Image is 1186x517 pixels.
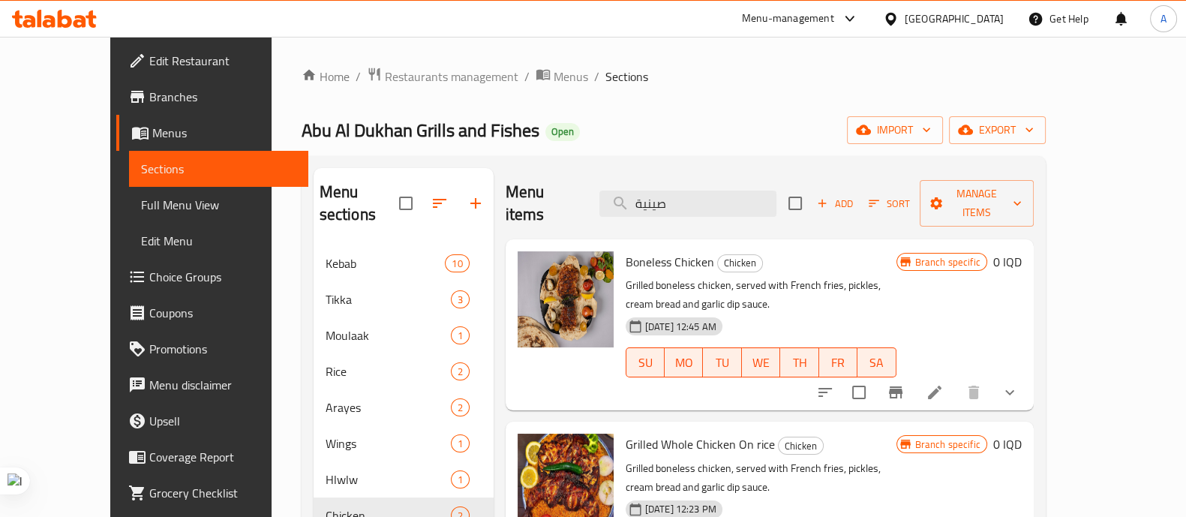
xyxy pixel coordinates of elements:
span: Menu disclaimer [149,376,296,394]
svg: Show Choices [1001,383,1019,401]
span: Select to update [843,377,875,408]
span: Grilled Whole Chicken On rice [626,433,775,455]
a: Choice Groups [116,259,308,295]
span: Branches [149,88,296,106]
span: Boneless Chicken [626,251,714,273]
a: Branches [116,79,308,115]
div: Open [545,123,580,141]
button: SU [626,347,665,377]
span: Chicken [718,254,762,272]
span: Arayes [326,398,451,416]
button: Manage items [920,180,1034,227]
h2: Menu sections [320,181,399,226]
span: Upsell [149,412,296,430]
span: Add item [811,192,859,215]
img: Boneless Chicken [518,251,614,347]
span: Sections [605,68,648,86]
span: 3 [452,293,469,307]
a: Full Menu View [129,187,308,223]
span: Branch specific [909,255,986,269]
button: Add section [458,185,494,221]
span: Coverage Report [149,448,296,466]
a: Grocery Checklist [116,475,308,511]
li: / [356,68,361,86]
div: Arayes2 [314,389,494,425]
div: items [451,434,470,452]
button: export [949,116,1046,144]
button: Add [811,192,859,215]
span: Edit Menu [141,232,296,250]
button: TH [780,347,818,377]
span: SA [863,352,890,374]
span: Menus [554,68,588,86]
span: 10 [446,257,468,271]
div: items [451,398,470,416]
div: Chicken [778,437,824,455]
div: Moulaak1 [314,317,494,353]
span: Wings [326,434,451,452]
div: items [451,326,470,344]
span: Kebab [326,254,446,272]
span: Sort sections [422,185,458,221]
a: Edit Menu [129,223,308,259]
div: items [451,362,470,380]
div: Hlwlw1 [314,461,494,497]
span: Rice [326,362,451,380]
div: Menu-management [742,10,834,28]
span: Manage items [932,185,1022,222]
span: TH [786,352,812,374]
span: 1 [452,437,469,451]
span: MO [671,352,697,374]
span: [DATE] 12:45 AM [639,320,722,334]
div: Kebab10 [314,245,494,281]
span: Promotions [149,340,296,358]
h6: 0 IQD [993,434,1022,455]
span: Abu Al Dukhan Grills and Fishes [302,113,539,147]
span: A [1160,11,1166,27]
span: Moulaak [326,326,451,344]
button: Branch-specific-item [878,374,914,410]
span: 2 [452,401,469,415]
span: Branch specific [909,437,986,452]
nav: breadcrumb [302,67,1046,86]
span: Full Menu View [141,196,296,214]
button: import [847,116,943,144]
button: WE [742,347,780,377]
a: Menus [116,115,308,151]
span: WE [748,352,774,374]
a: Sections [129,151,308,187]
a: Restaurants management [367,67,518,86]
span: 2 [452,365,469,379]
a: Menu disclaimer [116,367,308,403]
a: Promotions [116,331,308,367]
span: Sort items [859,192,920,215]
span: import [859,121,931,140]
p: Grilled boneless chicken, served with French fries, pickles, cream bread and garlic dip sauce. [626,459,896,497]
div: Tikka3 [314,281,494,317]
a: Edit menu item [926,383,944,401]
li: / [594,68,599,86]
button: SA [857,347,896,377]
span: Tikka [326,290,451,308]
span: Grocery Checklist [149,484,296,502]
span: Sections [141,160,296,178]
span: Chicken [779,437,823,455]
button: delete [956,374,992,410]
h6: 0 IQD [993,251,1022,272]
a: Upsell [116,403,308,439]
a: Coverage Report [116,439,308,475]
span: Coupons [149,304,296,322]
button: Sort [865,192,914,215]
h2: Menu items [506,181,581,226]
div: Hlwlw [326,470,451,488]
span: Select section [779,188,811,219]
input: search [599,191,776,217]
a: Coupons [116,295,308,331]
span: TU [709,352,735,374]
span: [DATE] 12:23 PM [639,502,722,516]
span: 1 [452,329,469,343]
p: Grilled boneless chicken, served with French fries, pickles, cream bread and garlic dip sauce. [626,276,896,314]
li: / [524,68,530,86]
